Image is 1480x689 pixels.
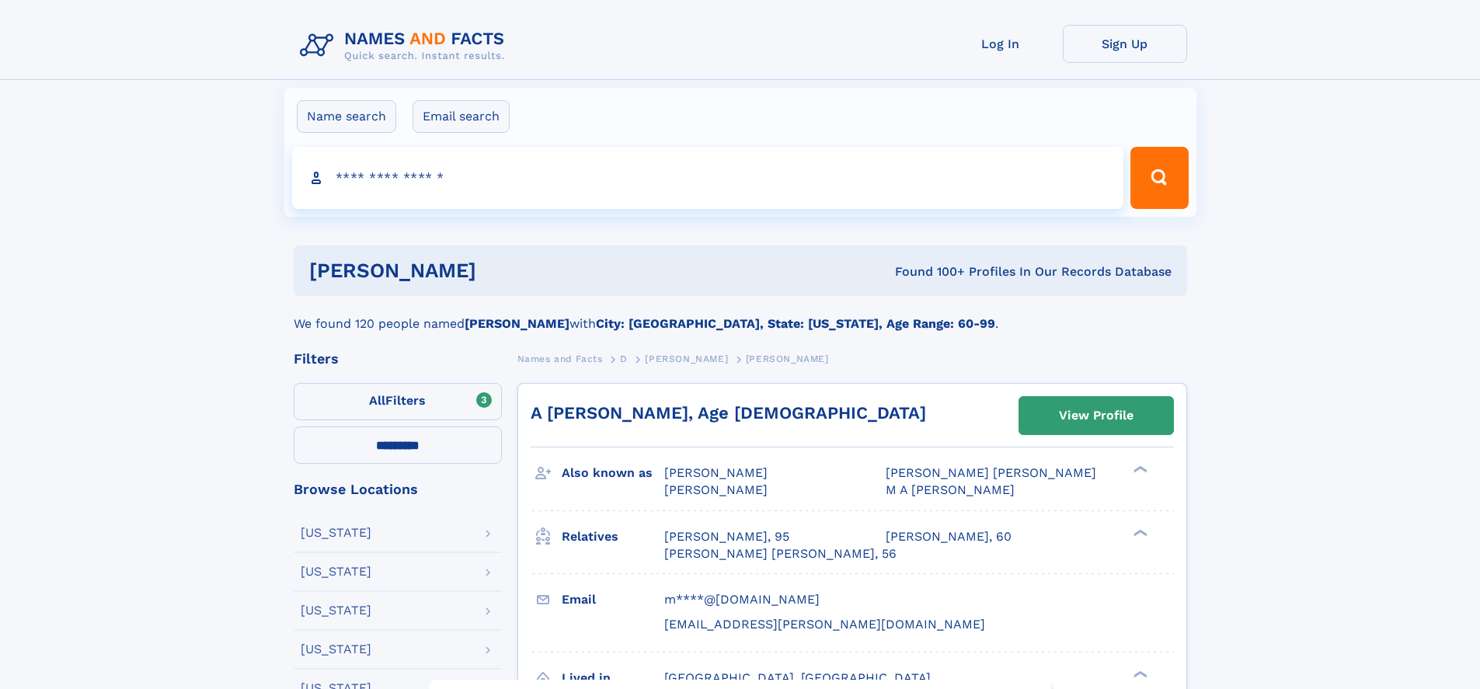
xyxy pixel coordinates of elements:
[664,617,985,632] span: [EMAIL_ADDRESS][PERSON_NAME][DOMAIN_NAME]
[664,465,768,480] span: [PERSON_NAME]
[297,100,396,133] label: Name search
[1019,397,1173,434] a: View Profile
[620,353,628,364] span: D
[645,353,728,364] span: [PERSON_NAME]
[664,545,897,562] a: [PERSON_NAME] [PERSON_NAME], 56
[645,349,728,368] a: [PERSON_NAME]
[562,586,664,613] h3: Email
[664,528,789,545] a: [PERSON_NAME], 95
[596,316,995,331] b: City: [GEOGRAPHIC_DATA], State: [US_STATE], Age Range: 60-99
[1063,25,1187,63] a: Sign Up
[413,100,510,133] label: Email search
[1130,527,1148,538] div: ❯
[301,643,371,656] div: [US_STATE]
[664,670,931,685] span: [GEOGRAPHIC_DATA], [GEOGRAPHIC_DATA]
[886,482,1015,497] span: M A [PERSON_NAME]
[301,604,371,617] div: [US_STATE]
[746,353,829,364] span: [PERSON_NAME]
[1130,669,1148,679] div: ❯
[620,349,628,368] a: D
[938,25,1063,63] a: Log In
[465,316,569,331] b: [PERSON_NAME]
[294,25,517,67] img: Logo Names and Facts
[309,261,686,280] h1: [PERSON_NAME]
[1059,398,1134,433] div: View Profile
[369,393,385,408] span: All
[301,565,371,578] div: [US_STATE]
[294,352,502,366] div: Filters
[531,403,926,423] a: A [PERSON_NAME], Age [DEMOGRAPHIC_DATA]
[1130,465,1148,475] div: ❯
[886,465,1096,480] span: [PERSON_NAME] [PERSON_NAME]
[301,527,371,539] div: [US_STATE]
[292,147,1124,209] input: search input
[294,383,502,420] label: Filters
[562,460,664,486] h3: Also known as
[294,482,502,496] div: Browse Locations
[685,263,1172,280] div: Found 100+ Profiles In Our Records Database
[1130,147,1188,209] button: Search Button
[886,528,1012,545] a: [PERSON_NAME], 60
[664,482,768,497] span: [PERSON_NAME]
[562,524,664,550] h3: Relatives
[517,349,603,368] a: Names and Facts
[294,296,1187,333] div: We found 120 people named with .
